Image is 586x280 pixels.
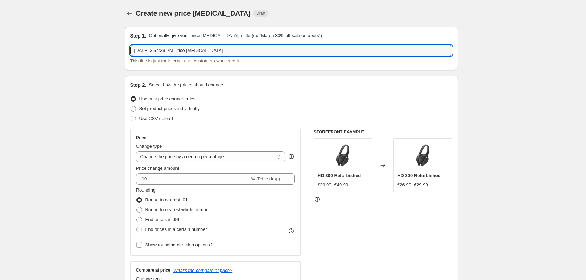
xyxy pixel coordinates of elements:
[136,166,179,171] span: Price change amount
[130,58,239,64] span: This title is just for internal use, customers won't see it
[414,181,428,188] strike: €29.99
[136,9,251,17] span: Create new price [MEDICAL_DATA]
[397,181,411,188] div: €26.99
[314,129,452,135] h6: STOREFRONT EXAMPLE
[409,142,437,170] img: product_detail_x2_desktop_Sennheiser-Product-HD-300-Black-Product-Image-1_f0a6a922-f897-405c-8db9...
[251,176,280,181] span: % (Price drop)
[130,45,452,56] input: 30% off holiday sale
[329,142,357,170] img: product_detail_x2_desktop_Sennheiser-Product-HD-300-Black-Product-Image-1_f0a6a922-f897-405c-8db9...
[173,268,233,273] button: What's the compare at price?
[136,173,249,185] input: -15
[136,135,146,141] h3: Price
[397,173,441,178] span: HD 300 Refurbished
[130,32,146,39] h2: Step 1.
[139,116,173,121] span: Use CSV upload
[149,32,322,39] p: Optionally give your price [MEDICAL_DATA] a title (eg "March 30% off sale on boots")
[145,227,207,232] span: End prices in a certain number
[145,242,213,247] span: Show rounding direction options?
[149,81,223,88] p: Select how the prices should change
[256,11,265,16] span: Draft
[139,96,195,101] span: Use bulk price change rules
[136,144,162,149] span: Change type
[318,181,332,188] div: €29.99
[136,187,156,193] span: Rounding
[136,267,171,273] h3: Compare at price
[145,197,188,202] span: Round to nearest .01
[145,207,210,212] span: Round to nearest whole number
[125,8,134,18] button: Price change jobs
[145,217,179,222] span: End prices in .99
[334,181,348,188] strike: €49.90
[318,173,361,178] span: HD 300 Refurbished
[130,81,146,88] h2: Step 2.
[139,106,200,111] span: Set product prices individually
[288,153,295,160] div: help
